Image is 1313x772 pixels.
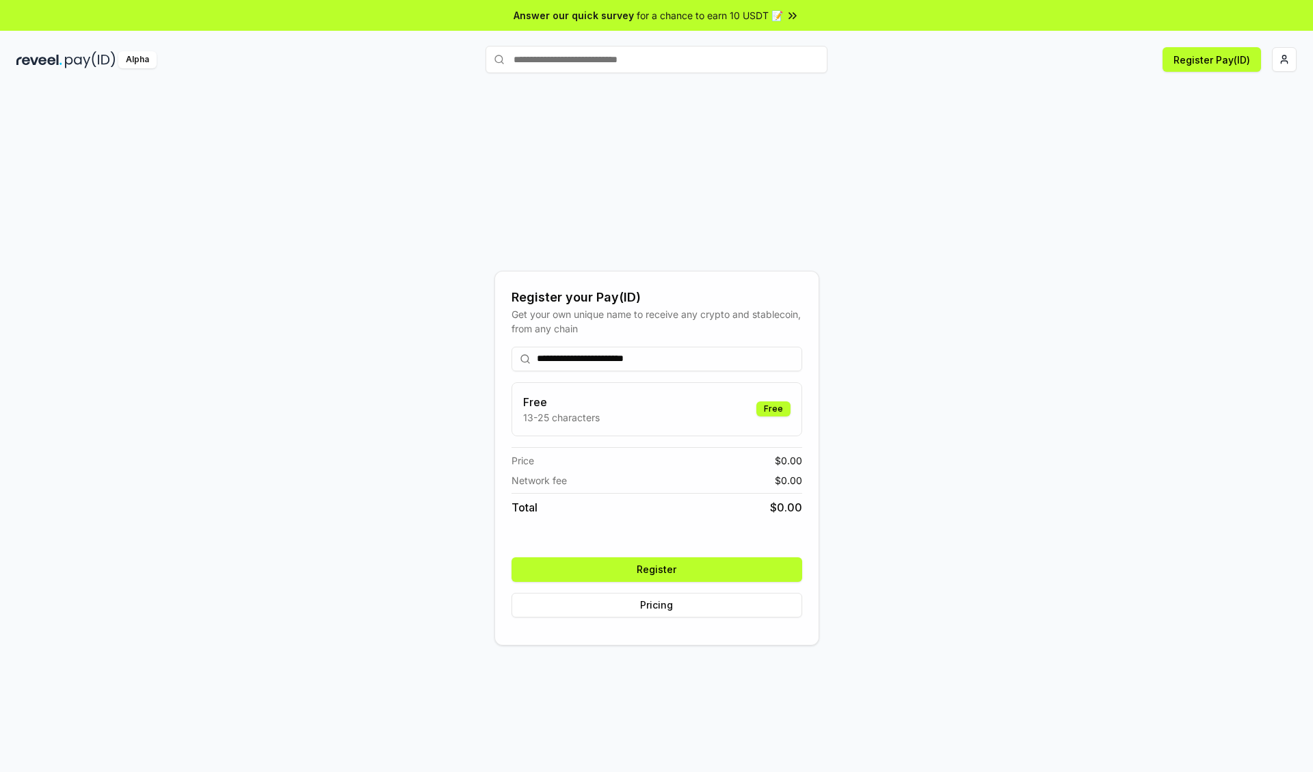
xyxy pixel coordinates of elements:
[770,499,802,516] span: $ 0.00
[512,473,567,488] span: Network fee
[756,401,791,416] div: Free
[512,453,534,468] span: Price
[512,288,802,307] div: Register your Pay(ID)
[512,557,802,582] button: Register
[512,593,802,617] button: Pricing
[1163,47,1261,72] button: Register Pay(ID)
[637,8,783,23] span: for a chance to earn 10 USDT 📝
[512,499,538,516] span: Total
[775,473,802,488] span: $ 0.00
[16,51,62,68] img: reveel_dark
[514,8,634,23] span: Answer our quick survey
[775,453,802,468] span: $ 0.00
[523,410,600,425] p: 13-25 characters
[118,51,157,68] div: Alpha
[512,307,802,336] div: Get your own unique name to receive any crypto and stablecoin, from any chain
[65,51,116,68] img: pay_id
[523,394,600,410] h3: Free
